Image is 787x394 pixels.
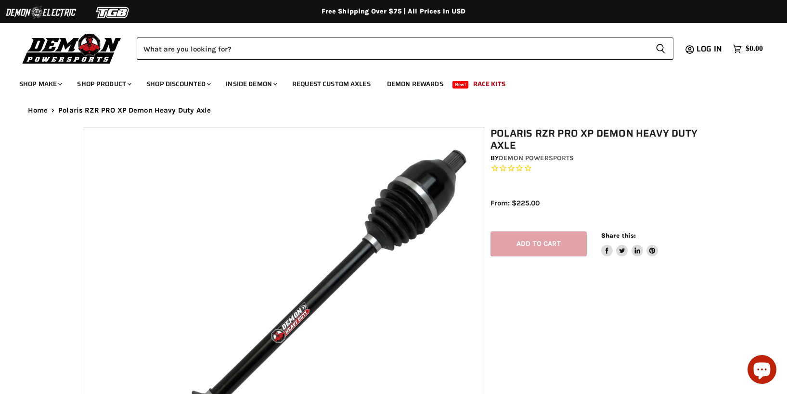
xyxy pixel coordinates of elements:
[19,31,125,65] img: Demon Powersports
[77,3,149,22] img: TGB Logo 2
[490,127,710,152] h1: Polaris RZR PRO XP Demon Heavy Duty Axle
[380,74,451,94] a: Demon Rewards
[137,38,648,60] input: Search
[12,74,68,94] a: Shop Make
[692,45,728,53] a: Log in
[697,43,722,55] span: Log in
[490,199,540,207] span: From: $225.00
[58,106,211,114] span: Polaris RZR PRO XP Demon Heavy Duty Axle
[70,74,137,94] a: Shop Product
[285,74,378,94] a: Request Custom Axles
[490,164,710,174] span: Rated 0.0 out of 5 stars 0 reviews
[601,232,636,239] span: Share this:
[499,154,574,162] a: Demon Powersports
[12,70,761,94] ul: Main menu
[139,74,217,94] a: Shop Discounted
[452,81,469,89] span: New!
[648,38,673,60] button: Search
[746,44,763,53] span: $0.00
[466,74,513,94] a: Race Kits
[9,7,779,16] div: Free Shipping Over $75 | All Prices In USD
[9,106,779,114] nav: Breadcrumbs
[137,38,673,60] form: Product
[728,42,768,56] a: $0.00
[5,3,77,22] img: Demon Electric Logo 2
[490,153,710,164] div: by
[601,231,658,257] aside: Share this:
[219,74,283,94] a: Inside Demon
[28,106,48,114] a: Home
[745,355,779,386] inbox-online-store-chat: Shopify online store chat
